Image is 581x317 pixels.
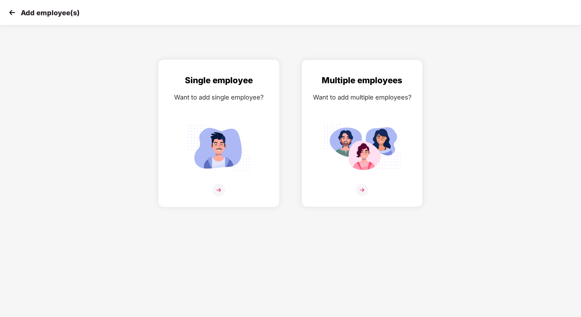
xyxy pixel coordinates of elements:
[356,184,368,196] img: svg+xml;base64,PHN2ZyB4bWxucz0iaHR0cDovL3d3dy53My5vcmcvMjAwMC9zdmciIHdpZHRoPSIzNiIgaGVpZ2h0PSIzNi...
[166,74,272,87] div: Single employee
[21,9,80,17] p: Add employee(s)
[213,184,225,196] img: svg+xml;base64,PHN2ZyB4bWxucz0iaHR0cDovL3d3dy53My5vcmcvMjAwMC9zdmciIHdpZHRoPSIzNiIgaGVpZ2h0PSIzNi...
[7,7,17,18] img: svg+xml;base64,PHN2ZyB4bWxucz0iaHR0cDovL3d3dy53My5vcmcvMjAwMC9zdmciIHdpZHRoPSIzMCIgaGVpZ2h0PSIzMC...
[180,121,258,175] img: svg+xml;base64,PHN2ZyB4bWxucz0iaHR0cDovL3d3dy53My5vcmcvMjAwMC9zdmciIGlkPSJTaW5nbGVfZW1wbG95ZWUiIH...
[323,121,401,175] img: svg+xml;base64,PHN2ZyB4bWxucz0iaHR0cDovL3d3dy53My5vcmcvMjAwMC9zdmciIGlkPSJNdWx0aXBsZV9lbXBsb3llZS...
[166,92,272,102] div: Want to add single employee?
[309,92,415,102] div: Want to add multiple employees?
[309,74,415,87] div: Multiple employees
